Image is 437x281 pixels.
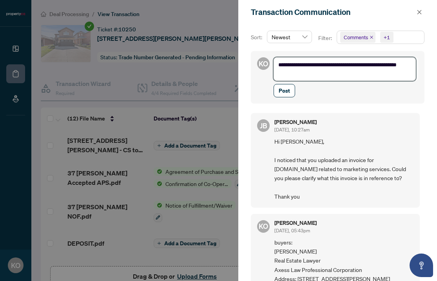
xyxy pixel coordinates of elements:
[259,221,268,232] span: KO
[274,119,317,125] h5: [PERSON_NAME]
[410,254,433,277] button: Open asap
[274,228,310,234] span: [DATE], 05:43pm
[272,31,307,43] span: Newest
[344,33,368,41] span: Comments
[251,33,264,42] p: Sort:
[274,220,317,226] h5: [PERSON_NAME]
[384,33,390,41] div: +1
[274,84,295,97] button: Post
[279,84,290,97] span: Post
[274,137,413,201] span: Hi [PERSON_NAME], I noticed that you uploaded an invoice for [DOMAIN_NAME] related to marketing s...
[340,32,375,43] span: Comments
[259,58,268,69] span: KO
[251,6,414,18] div: Transaction Communication
[370,35,374,39] span: close
[318,34,333,42] p: Filter:
[260,120,267,131] span: JB
[274,127,310,133] span: [DATE], 10:27am
[417,9,422,15] span: close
